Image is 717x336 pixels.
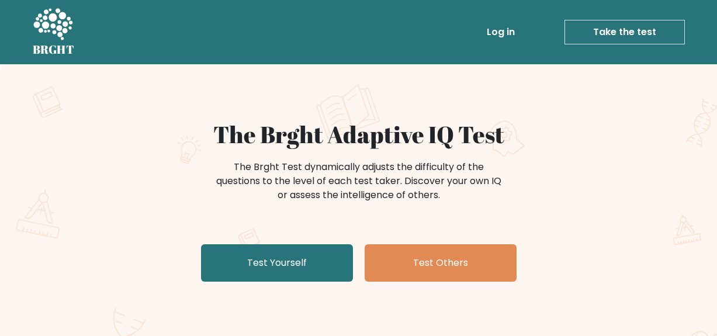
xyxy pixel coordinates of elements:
a: Test Others [365,244,517,282]
a: BRGHT [33,5,75,60]
h1: The Brght Adaptive IQ Test [74,120,644,148]
a: Test Yourself [201,244,353,282]
a: Take the test [564,20,685,44]
a: Log in [482,20,519,44]
h5: BRGHT [33,43,75,57]
div: The Brght Test dynamically adjusts the difficulty of the questions to the level of each test take... [213,160,505,202]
